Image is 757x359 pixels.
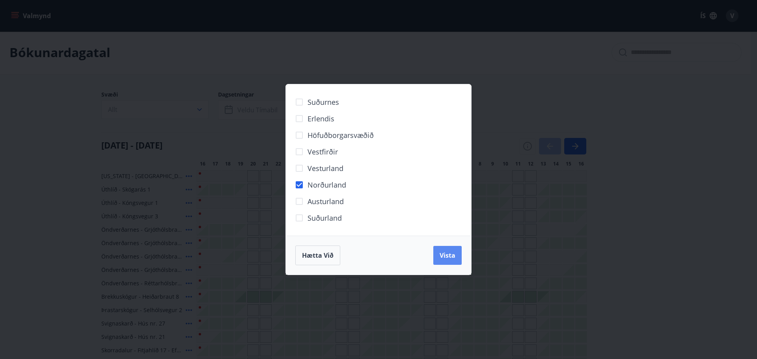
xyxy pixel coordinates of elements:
[440,251,455,260] span: Vista
[308,97,339,107] span: Suðurnes
[295,246,340,265] button: Hætta við
[433,246,462,265] button: Vista
[308,147,338,157] span: Vestfirðir
[308,130,374,140] span: Höfuðborgarsvæðið
[308,163,343,173] span: Vesturland
[308,113,334,124] span: Erlendis
[308,213,342,223] span: Suðurland
[308,196,344,206] span: Austurland
[302,251,334,260] span: Hætta við
[308,180,346,190] span: Norðurland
